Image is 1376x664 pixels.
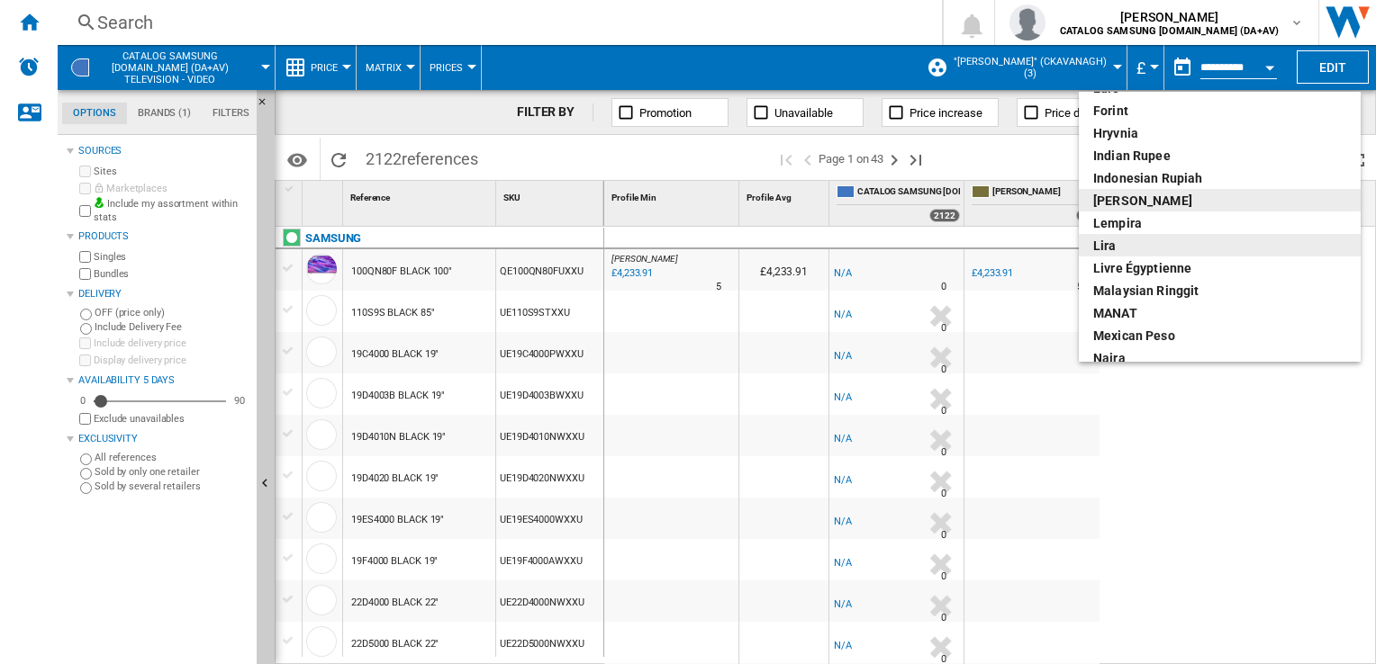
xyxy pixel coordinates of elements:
[1093,282,1346,300] div: Malaysian Ringgit
[1093,327,1346,345] div: Mexican peso
[1093,304,1346,322] div: MANAT
[1093,349,1346,367] div: Naira
[1093,102,1346,120] div: Forint
[1093,169,1346,187] div: Indonesian Rupiah
[1093,192,1346,210] div: [PERSON_NAME]
[1093,259,1346,277] div: livre égyptienne
[1093,237,1346,255] div: lira
[1093,124,1346,142] div: Hryvnia
[1093,214,1346,232] div: lempira
[1093,147,1346,165] div: Indian rupee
